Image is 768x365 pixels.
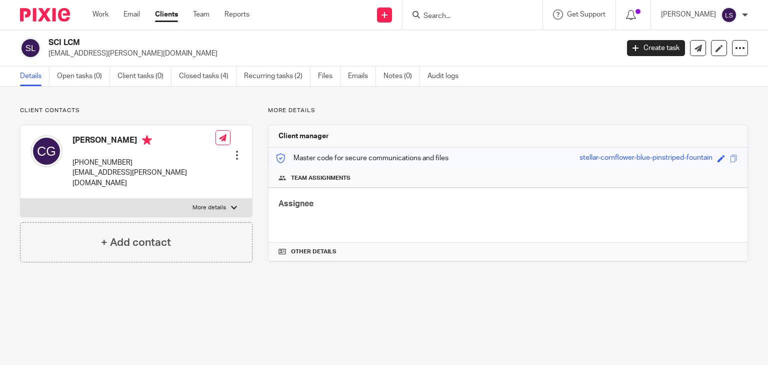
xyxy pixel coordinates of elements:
[422,12,512,21] input: Search
[72,135,215,148] h4: [PERSON_NAME]
[717,155,725,162] span: Edit code
[48,49,612,59] p: [EMAIL_ADDRESS][PERSON_NAME][DOMAIN_NAME]
[291,248,336,256] span: Other details
[427,67,466,86] a: Audit logs
[192,204,226,212] p: More details
[690,40,706,56] a: Send new email
[72,168,215,188] p: [EMAIL_ADDRESS][PERSON_NAME][DOMAIN_NAME]
[20,67,49,86] a: Details
[48,38,499,48] h2: SCI LCM
[101,235,171,250] h4: + Add contact
[579,153,712,164] div: stellar-cornflower-blue-pinstriped-fountain
[142,135,152,145] i: Primary
[20,107,252,115] p: Client contacts
[661,10,716,20] p: [PERSON_NAME]
[721,7,737,23] img: svg%3E
[276,153,448,163] p: Master code for secure communications and files
[291,174,350,182] span: Team assignments
[278,200,313,208] span: Assignee
[383,67,420,86] a: Notes (0)
[30,135,62,167] img: svg%3E
[627,40,685,56] a: Create task
[57,67,110,86] a: Open tasks (0)
[730,155,737,162] span: Copy to clipboard
[268,107,748,115] p: More details
[179,67,236,86] a: Closed tasks (4)
[348,67,376,86] a: Emails
[318,67,340,86] a: Files
[155,10,178,20] a: Clients
[278,131,329,141] h3: Client manager
[244,67,310,86] a: Recurring tasks (2)
[711,40,727,56] a: Edit client
[224,10,249,20] a: Reports
[123,10,140,20] a: Email
[20,8,70,22] img: Pixie
[567,11,605,18] span: Get Support
[193,10,209,20] a: Team
[117,67,171,86] a: Client tasks (0)
[72,158,215,168] p: [PHONE_NUMBER]
[20,38,41,59] img: svg%3E
[92,10,108,20] a: Work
